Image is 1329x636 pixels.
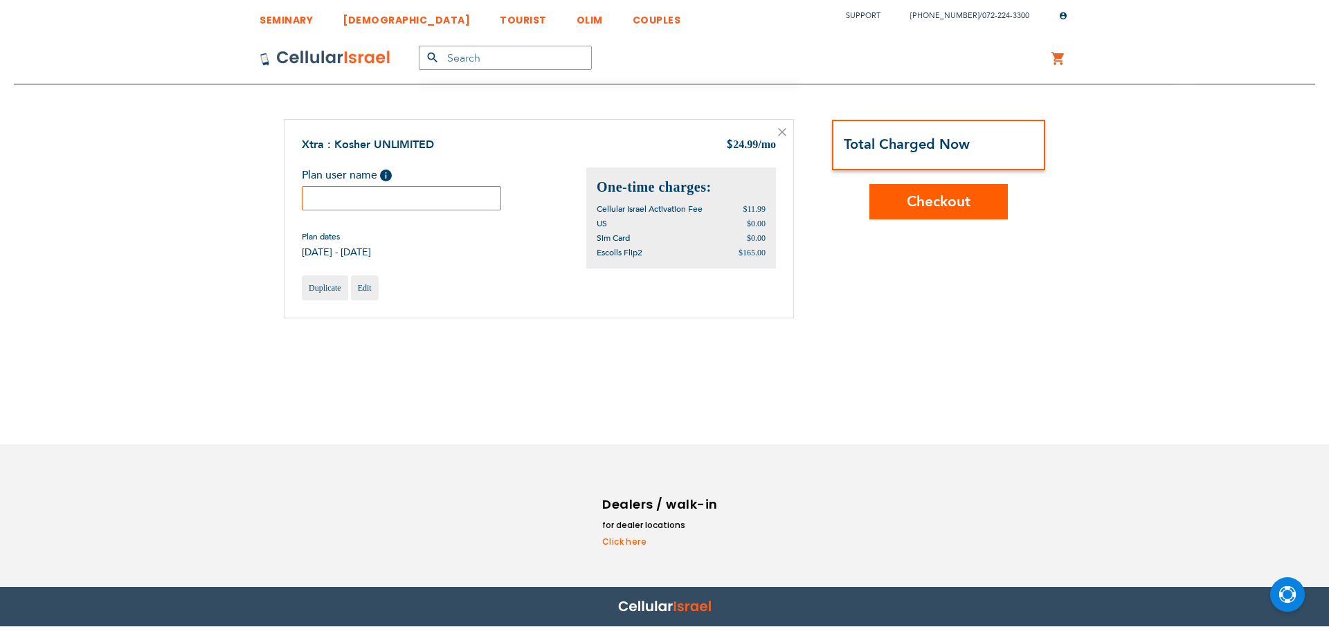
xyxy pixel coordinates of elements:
[597,178,766,197] h2: One-time charges:
[597,233,630,244] span: Sim Card
[302,246,371,259] span: [DATE] - [DATE]
[747,233,766,243] span: $0.00
[343,3,470,29] a: [DEMOGRAPHIC_DATA]
[726,138,733,154] span: $
[597,247,642,258] span: Escolls Flip2
[309,283,341,293] span: Duplicate
[896,6,1029,26] li: /
[351,275,379,300] a: Edit
[602,536,720,548] a: Click here
[597,218,607,229] span: US
[633,3,681,29] a: COUPLES
[602,518,720,532] li: for dealer locations
[302,275,348,300] a: Duplicate
[743,204,766,214] span: $11.99
[597,203,703,215] span: Cellular Israel Activation Fee
[602,494,720,515] h6: Dealers / walk-in
[982,10,1029,21] a: 072-224-3300
[302,137,434,152] a: Xtra : Kosher UNLIMITED
[302,167,377,183] span: Plan user name
[358,283,372,293] span: Edit
[910,10,979,21] a: [PHONE_NUMBER]
[260,50,391,66] img: Cellular Israel Logo
[846,10,880,21] a: Support
[869,184,1008,219] button: Checkout
[739,248,766,257] span: $165.00
[844,135,970,154] strong: Total Charged Now
[419,46,592,70] input: Search
[907,192,970,212] span: Checkout
[747,219,766,228] span: $0.00
[260,3,313,29] a: SEMINARY
[577,3,603,29] a: OLIM
[380,170,392,181] span: Help
[726,137,776,154] div: 24.99
[500,3,547,29] a: TOURIST
[758,138,776,150] span: /mo
[302,231,371,242] span: Plan dates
